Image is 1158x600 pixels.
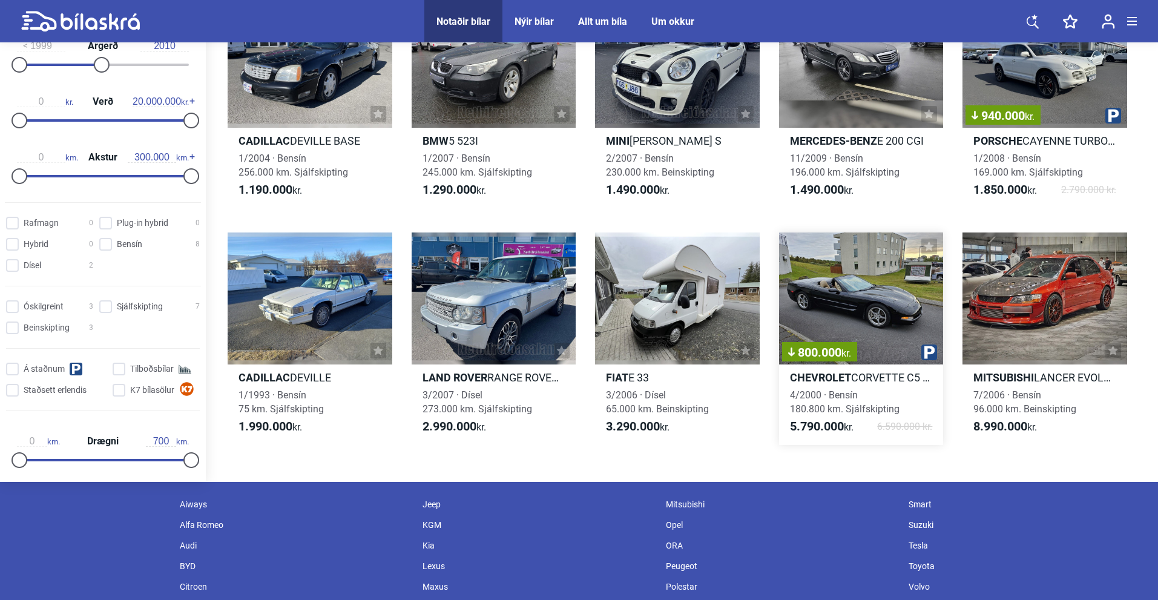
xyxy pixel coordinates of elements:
span: Rafmagn [24,217,59,229]
span: kr. [1025,111,1035,122]
span: 0 [89,217,93,229]
a: Land RoverRANGE ROVER VOGUE SE TDV83/2007 · Dísel273.000 km. Sjálfskipting2.990.000kr. [412,232,576,444]
span: 3 [89,300,93,313]
div: Lexus [416,556,660,576]
img: parking.png [1105,108,1121,124]
div: Aiways [174,494,417,515]
span: 11/2009 · Bensín 196.000 km. Sjálfskipting [790,153,900,178]
div: KGM [416,515,660,535]
b: Mini [606,134,630,147]
img: parking.png [921,345,937,360]
h2: E 200 CGI [779,134,944,148]
b: 2.990.000 [423,419,476,434]
span: 2 [89,259,93,272]
span: Árgerð [85,41,121,51]
h2: DEVILLE BASE [228,134,392,148]
span: 6.590.000 kr. [877,420,932,434]
div: Kia [416,535,660,556]
b: Chevrolet [790,371,851,384]
span: 940.000 [972,110,1035,122]
span: 3/2007 · Dísel 273.000 km. Sjálfskipting [423,389,532,415]
span: kr. [606,420,669,434]
div: Toyota [903,556,1146,576]
span: 2/2007 · Bensín 230.000 km. Beinskipting [606,153,714,178]
div: Alfa Romeo [174,515,417,535]
b: 1.490.000 [790,182,844,197]
span: kr. [606,183,669,197]
span: Hybrid [24,238,48,251]
span: Plug-in hybrid [117,217,168,229]
b: Fiat [606,371,628,384]
span: 7/2006 · Bensín 96.000 km. Beinskipting [973,389,1076,415]
b: 1.490.000 [606,182,660,197]
b: Cadillac [239,371,290,384]
span: kr. [841,348,851,359]
b: 5.790.000 [790,419,844,434]
span: 0 [89,238,93,251]
span: km. [128,152,189,163]
span: 7 [196,300,200,313]
div: Mitsubishi [660,494,903,515]
a: CadillacDEVILLE1/1993 · Bensín75 km. Sjálfskipting1.990.000kr. [228,232,392,444]
h2: E 33 [595,371,760,384]
div: Audi [174,535,417,556]
span: Óskilgreint [24,300,64,313]
h2: CAYENNE TURBO S [962,134,1127,148]
b: 1.190.000 [239,182,292,197]
div: Opel [660,515,903,535]
span: km. [17,436,60,447]
span: kr. [17,96,73,107]
b: Cadillac [239,134,290,147]
span: kr. [423,420,486,434]
span: 4/2000 · Bensín 180.800 km. Sjálfskipting [790,389,900,415]
span: Staðsett erlendis [24,384,87,397]
a: Notaðir bílar [436,16,490,27]
span: kr. [790,420,854,434]
span: 3/2006 · Dísel 65.000 km. Beinskipting [606,389,709,415]
a: Um okkur [651,16,694,27]
a: FiatE 333/2006 · Dísel65.000 km. Beinskipting3.290.000kr. [595,232,760,444]
span: 0 [196,217,200,229]
div: Jeep [416,494,660,515]
b: Mercedes-Benz [790,134,877,147]
a: Allt um bíla [578,16,627,27]
span: kr. [239,420,302,434]
h2: DEVILLE [228,371,392,384]
div: Smart [903,494,1146,515]
span: kr. [973,183,1037,197]
span: Bensín [117,238,142,251]
span: km. [17,152,78,163]
div: Polestar [660,576,903,597]
span: 1/2008 · Bensín 169.000 km. Sjálfskipting [973,153,1083,178]
img: user-login.svg [1102,14,1115,29]
span: 8 [196,238,200,251]
span: km. [146,436,189,447]
b: Mitsubishi [973,371,1034,384]
div: Citroen [174,576,417,597]
span: Akstur [85,153,120,162]
span: Beinskipting [24,321,70,334]
span: Verð [90,97,116,107]
div: ORA [660,535,903,556]
b: 1.990.000 [239,419,292,434]
h2: [PERSON_NAME] S [595,134,760,148]
h2: RANGE ROVER VOGUE SE TDV8 [412,371,576,384]
a: MitsubishiLANCER EVOLUTION IX7/2006 · Bensín96.000 km. Beinskipting8.990.000kr. [962,232,1127,444]
span: 1/2007 · Bensín 245.000 km. Sjálfskipting [423,153,532,178]
div: Peugeot [660,556,903,576]
div: Suzuki [903,515,1146,535]
span: kr. [973,420,1037,434]
span: Dísel [24,259,41,272]
span: 3 [89,321,93,334]
span: kr. [239,183,302,197]
a: 800.000kr.ChevroletCORVETTE C5 BLÆJA4/2000 · Bensín180.800 km. Sjálfskipting5.790.000kr.6.590.000... [779,232,944,444]
span: kr. [790,183,854,197]
h2: 5 523I [412,134,576,148]
span: Drægni [84,437,122,446]
div: BYD [174,556,417,576]
a: Nýir bílar [515,16,554,27]
b: Porsche [973,134,1022,147]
